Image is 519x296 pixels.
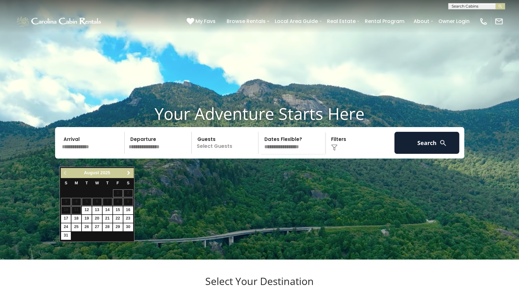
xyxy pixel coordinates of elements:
a: 16 [123,206,133,214]
span: Wednesday [95,181,99,185]
a: 26 [82,223,92,231]
a: Owner Login [435,16,473,27]
a: 27 [92,223,102,231]
span: Saturday [127,181,129,185]
a: My Favs [187,17,217,25]
a: 18 [71,215,81,223]
span: Monday [75,181,78,185]
img: filter--v1.png [331,144,337,151]
span: Next [126,170,131,176]
img: White-1-1-2.png [16,15,103,28]
a: 12 [82,206,92,214]
a: Browse Rentals [223,16,269,27]
a: Real Estate [324,16,359,27]
span: My Favs [195,17,216,25]
span: 2025 [100,170,110,175]
a: 14 [103,206,112,214]
a: 15 [113,206,123,214]
a: 30 [123,223,133,231]
img: phone-regular-white.png [479,17,488,26]
p: Select Guests [194,132,258,154]
a: 29 [113,223,123,231]
span: Friday [116,181,119,185]
button: Search [394,132,460,154]
a: 22 [113,215,123,223]
a: 19 [82,215,92,223]
img: search-regular-white.png [439,139,447,147]
a: 24 [61,223,71,231]
span: August [84,170,99,175]
a: Next [125,169,133,177]
a: Local Area Guide [272,16,321,27]
span: Tuesday [86,181,88,185]
a: 21 [103,215,112,223]
a: 31 [61,232,71,240]
span: Thursday [106,181,109,185]
a: Rental Program [362,16,408,27]
h1: Your Adventure Starts Here [5,104,514,123]
a: 20 [92,215,102,223]
a: 23 [123,215,133,223]
a: About [410,16,432,27]
a: 28 [103,223,112,231]
a: 25 [71,223,81,231]
a: 17 [61,215,71,223]
a: 13 [92,206,102,214]
img: mail-regular-white.png [494,17,503,26]
span: Sunday [65,181,67,185]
